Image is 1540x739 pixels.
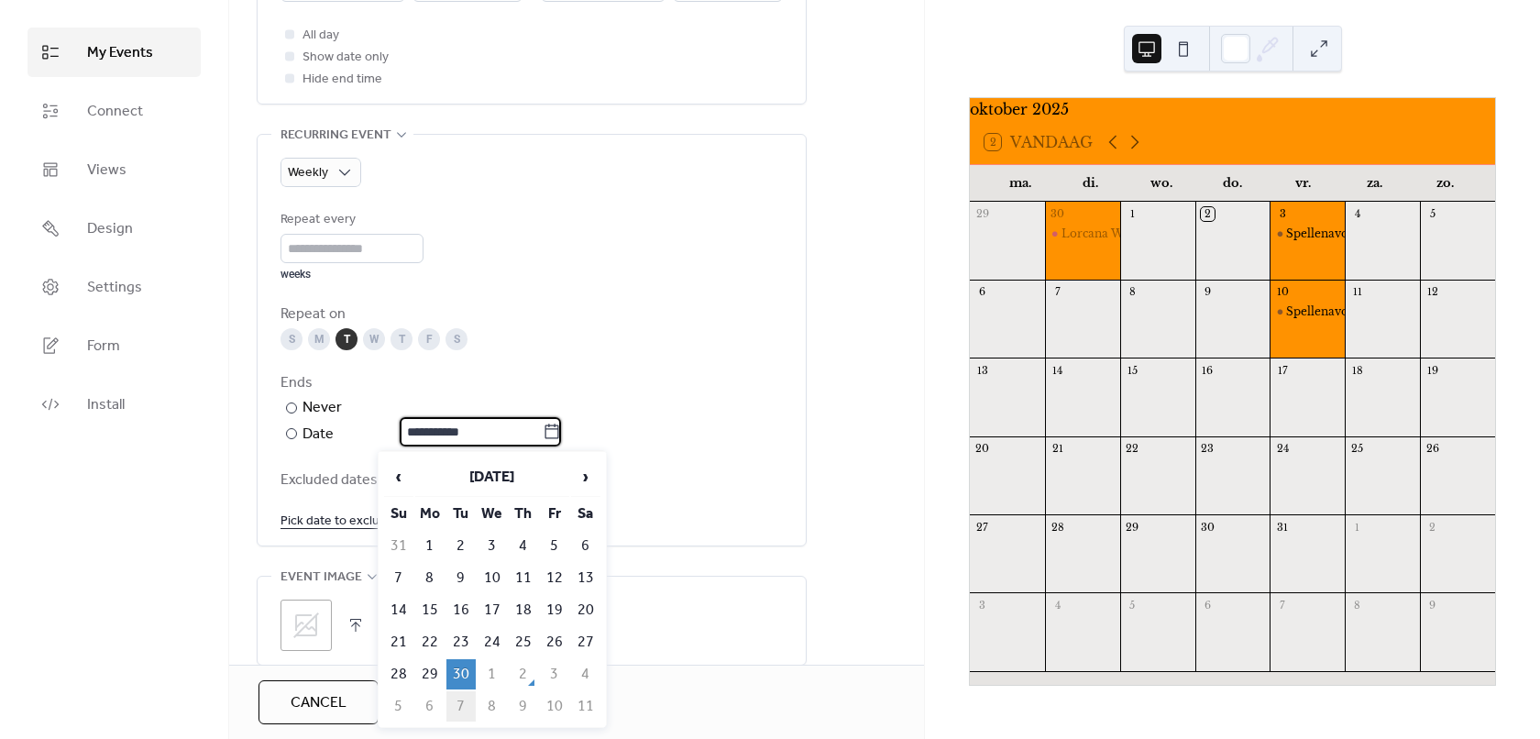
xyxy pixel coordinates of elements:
a: Views [27,145,201,194]
span: Recurring event [280,125,391,147]
div: 3 [1275,207,1289,221]
td: 7 [446,691,476,722]
div: wo. [1127,165,1197,202]
td: 26 [540,627,569,657]
div: ; [280,600,332,651]
div: 13 [975,363,989,377]
span: ‹ [385,458,412,495]
div: 16 [1201,363,1215,377]
div: 23 [1201,442,1215,456]
td: 13 [571,563,600,593]
div: 8 [1350,598,1364,612]
div: 3 [975,598,989,612]
td: 23 [446,627,476,657]
th: Su [384,499,413,529]
td: 15 [415,595,445,625]
span: Connect [87,101,143,123]
div: 28 [1050,520,1064,534]
div: 2 [1425,520,1439,534]
td: 1 [478,659,507,689]
td: 4 [571,659,600,689]
td: 31 [384,531,413,561]
div: F [418,328,440,350]
div: 10 [1275,285,1289,299]
td: 18 [509,595,538,625]
div: 22 [1126,442,1139,456]
a: My Events [27,28,201,77]
div: 27 [975,520,989,534]
td: 14 [384,595,413,625]
div: 5 [1126,598,1139,612]
div: 4 [1050,598,1064,612]
span: Views [87,160,126,182]
td: 3 [540,659,569,689]
td: 11 [571,691,600,722]
div: T [390,328,412,350]
td: 27 [571,627,600,657]
span: Show date only [302,47,389,69]
td: 8 [415,563,445,593]
td: 28 [384,659,413,689]
span: Form [87,336,120,358]
td: 2 [509,659,538,689]
div: S [445,328,467,350]
div: Never [302,397,343,419]
div: do. [1197,165,1268,202]
div: 12 [1425,285,1439,299]
div: 21 [1050,442,1064,456]
div: ma. [984,165,1055,202]
span: My Events [87,42,153,64]
td: 21 [384,627,413,657]
td: 30 [446,659,476,689]
th: We [478,499,507,529]
div: 6 [975,285,989,299]
td: 25 [509,627,538,657]
div: zo. [1410,165,1480,202]
div: 19 [1425,363,1439,377]
span: Hide end time [302,69,382,91]
td: 8 [478,691,507,722]
td: 7 [384,563,413,593]
td: 6 [415,691,445,722]
span: Pick date to exclude [280,511,394,533]
td: 17 [478,595,507,625]
div: 25 [1350,442,1364,456]
div: 15 [1126,363,1139,377]
div: 31 [1275,520,1289,534]
td: 6 [571,531,600,561]
div: Spellenavond [1286,226,1363,242]
a: Settings [27,262,201,312]
td: 16 [446,595,476,625]
div: 29 [1126,520,1139,534]
span: › [572,458,599,495]
div: 30 [1050,207,1064,221]
th: [DATE] [415,458,569,497]
div: di. [1055,165,1126,202]
div: 9 [1425,598,1439,612]
td: 19 [540,595,569,625]
td: 5 [540,531,569,561]
span: Cancel [291,692,346,714]
div: 2 [1201,207,1215,221]
div: 7 [1050,285,1064,299]
div: S [280,328,302,350]
span: Design [87,218,133,240]
td: 11 [509,563,538,593]
td: 9 [509,691,538,722]
td: 20 [571,595,600,625]
div: Repeat every [280,209,420,231]
div: vr. [1268,165,1338,202]
div: oktober 2025 [970,98,1495,120]
div: W [363,328,385,350]
td: 10 [540,691,569,722]
div: Lorcana Weekly Play [1045,226,1120,242]
div: T [335,328,357,350]
span: All day [302,25,339,47]
div: 17 [1275,363,1289,377]
span: Install [87,394,125,416]
td: 29 [415,659,445,689]
td: 5 [384,691,413,722]
td: 10 [478,563,507,593]
a: Design [27,204,201,253]
div: 11 [1350,285,1364,299]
